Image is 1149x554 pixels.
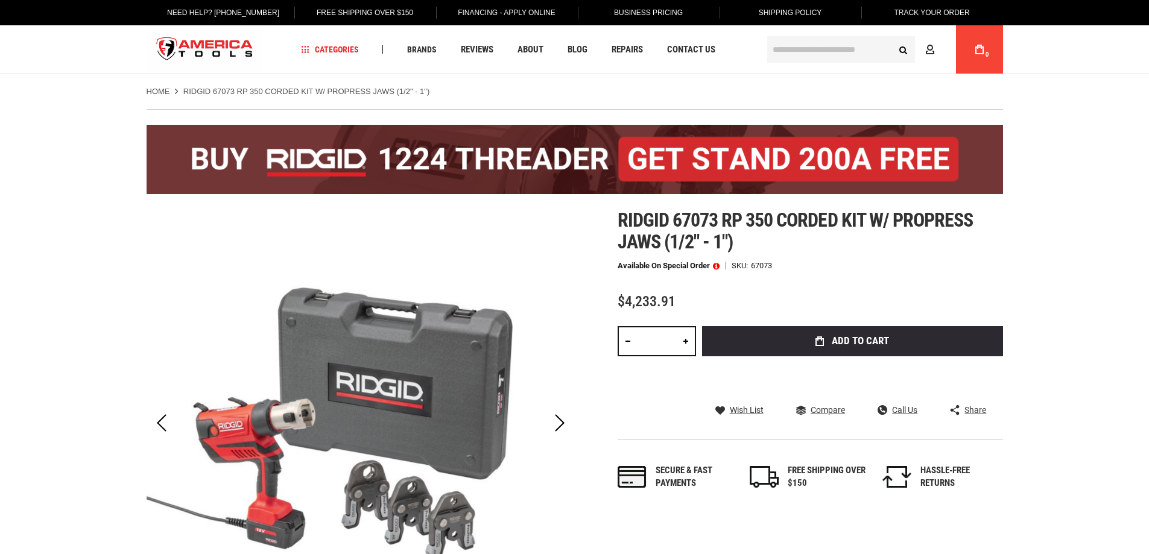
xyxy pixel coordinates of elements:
[512,42,549,58] a: About
[832,336,889,346] span: Add to Cart
[715,404,764,415] a: Wish List
[296,42,364,58] a: Categories
[986,51,989,58] span: 0
[964,406,986,414] span: Share
[402,42,442,58] a: Brands
[562,42,593,58] a: Blog
[147,27,264,72] a: store logo
[147,125,1003,194] img: BOGO: Buy the RIDGID® 1224 Threader (26092), get the 92467 200A Stand FREE!
[892,38,915,61] button: Search
[606,42,648,58] a: Repairs
[618,466,647,488] img: payments
[750,466,779,488] img: shipping
[796,404,845,415] a: Compare
[183,87,430,96] strong: RIDGID 67073 RP 350 CORDED KIT W/ PROPRESS JAWS (1/2" - 1")
[878,404,917,415] a: Call Us
[147,27,264,72] img: America Tools
[407,45,437,54] span: Brands
[455,42,499,58] a: Reviews
[662,42,721,58] a: Contact Us
[667,45,715,54] span: Contact Us
[732,262,751,269] strong: SKU
[920,464,999,490] div: HASSLE-FREE RETURNS
[882,466,911,488] img: returns
[751,262,772,269] div: 67073
[811,406,845,414] span: Compare
[968,25,991,74] a: 0
[518,45,543,54] span: About
[618,209,973,253] span: Ridgid 67073 rp 350 corded kit w/ propress jaws (1/2" - 1")
[618,293,676,310] span: $4,233.91
[759,8,822,17] span: Shipping Policy
[301,45,359,54] span: Categories
[702,326,1003,356] button: Add to Cart
[656,464,734,490] div: Secure & fast payments
[730,406,764,414] span: Wish List
[892,406,917,414] span: Call Us
[568,45,587,54] span: Blog
[147,86,170,97] a: Home
[612,45,643,54] span: Repairs
[618,262,720,270] p: Available on Special Order
[461,45,493,54] span: Reviews
[788,464,866,490] div: FREE SHIPPING OVER $150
